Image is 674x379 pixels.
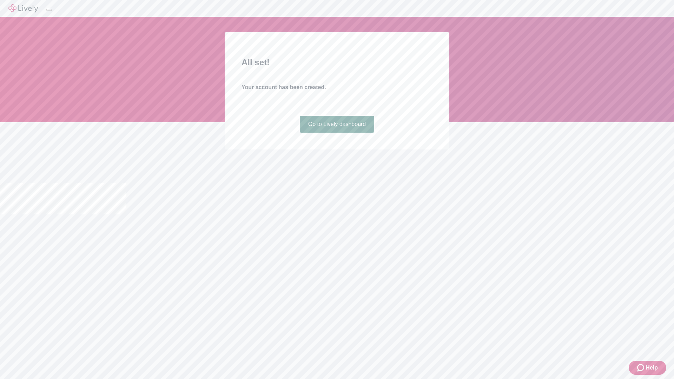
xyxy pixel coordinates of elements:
[242,83,432,92] h4: Your account has been created.
[8,4,38,13] img: Lively
[242,56,432,69] h2: All set!
[637,364,646,372] svg: Zendesk support icon
[629,361,666,375] button: Zendesk support iconHelp
[300,116,375,133] a: Go to Lively dashboard
[646,364,658,372] span: Help
[46,9,52,11] button: Log out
